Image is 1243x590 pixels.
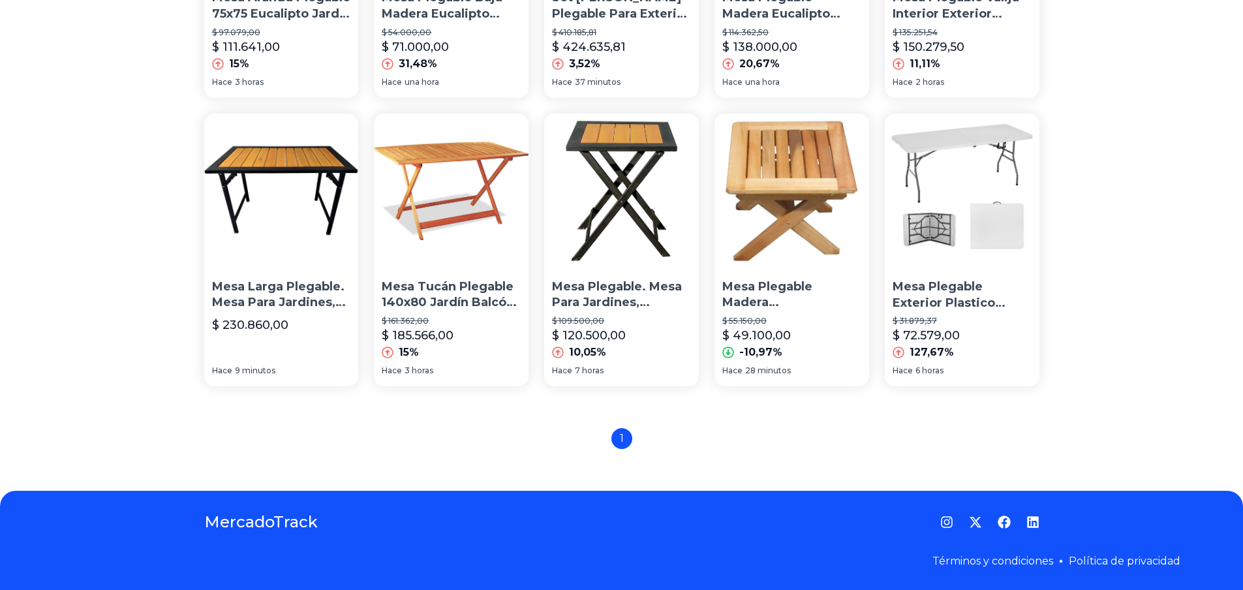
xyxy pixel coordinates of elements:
p: 10,05% [569,345,606,360]
a: Mesa Tucán Plegable 140x80 Jardín Balcón ExterioresMesa Tucán Plegable 140x80 Jardín Balcón Exter... [374,114,529,386]
img: Mesa Larga Plegable. Mesa Para Jardines, Exteriores Y Bares [204,114,359,268]
span: Hace [552,77,572,87]
span: una hora [405,77,439,87]
p: Mesa Plegable. Mesa Para Jardines, Exteriores Y Bares [552,279,691,311]
p: 127,67% [910,345,954,360]
p: $ 185.566,00 [382,326,453,345]
p: $ 109.500,00 [552,316,691,326]
img: Mesa Tucán Plegable 140x80 Jardín Balcón Exteriores [374,114,529,268]
p: $ 114.362,50 [722,27,861,38]
span: Hace [212,365,232,376]
p: Mesa Plegable Madera [PERSON_NAME] Exterior Balcon Jardin 40x40x36 [722,279,861,311]
p: $ 54.000,00 [382,27,521,38]
span: 7 horas [575,365,604,376]
p: $ 135.251,54 [893,27,1032,38]
a: Instagram [940,516,953,529]
p: Mesa Plegable Exterior Plastico Rectangular Jardin Camping [893,279,1032,311]
a: Política de privacidad [1069,555,1180,567]
span: 2 horas [915,77,944,87]
p: 15% [229,56,249,72]
img: Mesa Plegable. Mesa Para Jardines, Exteriores Y Bares [544,114,699,268]
span: una hora [745,77,780,87]
a: LinkedIn [1026,516,1039,529]
p: $ 120.500,00 [552,326,626,345]
span: Hace [722,365,743,376]
a: Twitter [969,516,982,529]
span: 28 minutos [745,365,791,376]
a: Mesa Larga Plegable. Mesa Para Jardines, Exteriores Y BaresMesa Larga Plegable. Mesa Para Jardine... [204,114,359,386]
span: 9 minutos [235,365,275,376]
p: $ 161.362,00 [382,316,521,326]
a: MercadoTrack [204,512,318,533]
p: $ 424.635,81 [552,38,626,56]
p: Mesa Tucán Plegable 140x80 Jardín Balcón Exteriores [382,279,521,311]
p: $ 150.279,50 [893,38,964,56]
span: Hace [552,365,572,376]
p: Mesa Larga Plegable. Mesa Para Jardines, Exteriores Y Bares [212,279,351,311]
p: $ 55.150,00 [722,316,861,326]
a: Términos y condiciones [932,555,1053,567]
span: Hace [893,77,913,87]
p: -10,97% [739,345,782,360]
span: Hace [382,77,402,87]
p: $ 31.879,37 [893,316,1032,326]
img: Mesa Plegable Exterior Plastico Rectangular Jardin Camping [885,114,1039,268]
p: $ 138.000,00 [722,38,797,56]
span: Hace [893,365,913,376]
span: 37 minutos [575,77,621,87]
span: 3 horas [235,77,264,87]
p: $ 230.860,00 [212,316,288,334]
p: $ 410.185,81 [552,27,691,38]
span: Hace [212,77,232,87]
p: 20,67% [739,56,780,72]
p: $ 49.100,00 [722,326,791,345]
a: Mesa Plegable Madera Matera Exterior Balcon Jardin 40x40x36Mesa Plegable Madera [PERSON_NAME] Ext... [714,114,869,386]
p: 15% [399,345,419,360]
p: $ 72.579,00 [893,326,960,345]
p: $ 71.000,00 [382,38,449,56]
p: 31,48% [399,56,437,72]
p: 11,11% [910,56,940,72]
span: Hace [382,365,402,376]
span: 6 horas [915,365,944,376]
span: 3 horas [405,365,433,376]
p: 3,52% [569,56,600,72]
p: $ 111.641,00 [212,38,280,56]
span: Hace [722,77,743,87]
a: Mesa Plegable. Mesa Para Jardines, Exteriores Y BaresMesa Plegable. Mesa Para Jardines, Exteriore... [544,114,699,386]
a: Facebook [998,516,1011,529]
a: Mesa Plegable Exterior Plastico Rectangular Jardin CampingMesa Plegable Exterior Plastico Rectang... [885,114,1039,386]
img: Mesa Plegable Madera Matera Exterior Balcon Jardin 40x40x36 [714,114,869,268]
p: $ 97.079,00 [212,27,351,38]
